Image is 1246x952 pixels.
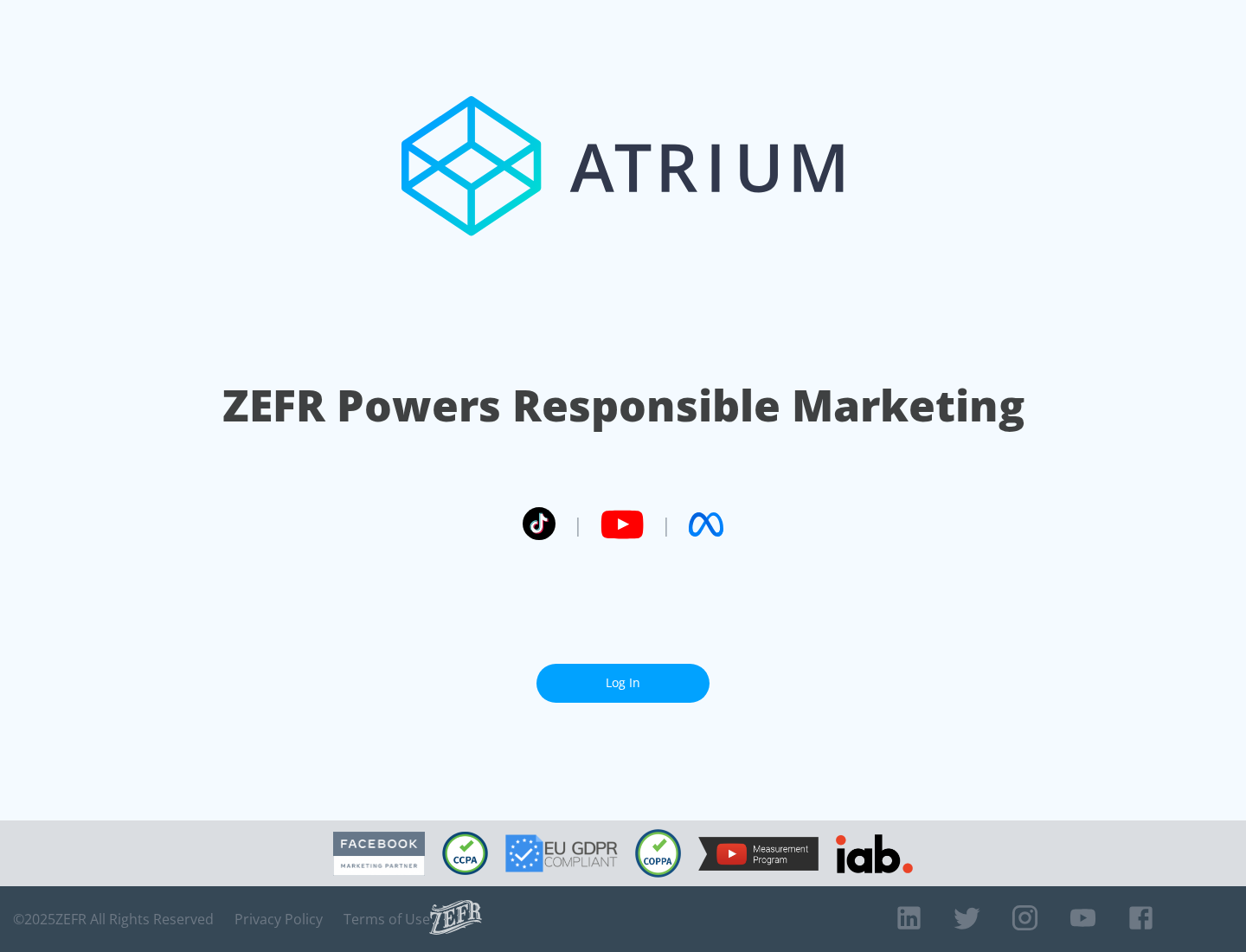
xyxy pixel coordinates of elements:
span: | [573,511,583,537]
a: Privacy Policy [234,910,323,928]
span: | [661,511,671,537]
span: © 2025 ZEFR All Rights Reserved [13,910,214,928]
a: Terms of Use [344,910,430,928]
img: Facebook Marketing Partner [333,832,425,876]
a: Log In [536,664,710,703]
img: YouTube Measurement Program [698,837,819,871]
img: CCPA Compliant [442,832,488,875]
img: IAB [836,834,913,873]
img: COPPA Compliant [635,829,681,878]
h1: ZEFR Powers Responsible Marketing [222,376,1024,435]
img: GDPR Compliant [505,834,618,872]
